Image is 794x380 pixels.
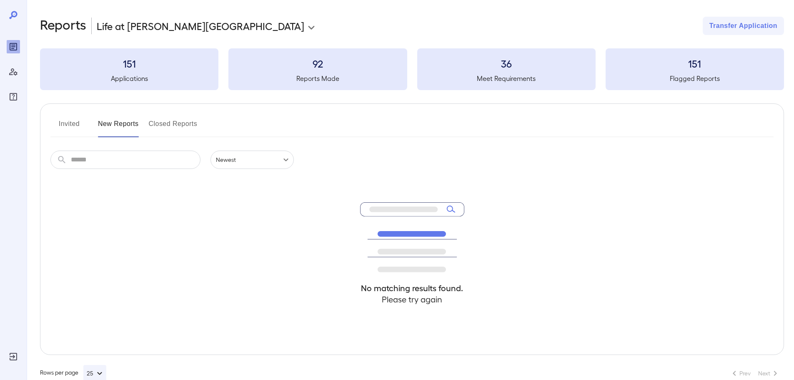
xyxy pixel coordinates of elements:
[228,73,407,83] h5: Reports Made
[7,90,20,103] div: FAQ
[606,57,784,70] h3: 151
[40,17,86,35] h2: Reports
[360,294,464,305] h4: Please try again
[40,48,784,90] summary: 151Applications92Reports Made36Meet Requirements151Flagged Reports
[606,73,784,83] h5: Flagged Reports
[210,151,294,169] div: Newest
[40,73,218,83] h5: Applications
[40,57,218,70] h3: 151
[360,282,464,294] h4: No matching results found.
[703,17,784,35] button: Transfer Application
[726,367,784,380] nav: pagination navigation
[7,65,20,78] div: Manage Users
[98,117,139,137] button: New Reports
[228,57,407,70] h3: 92
[50,117,88,137] button: Invited
[7,40,20,53] div: Reports
[7,350,20,363] div: Log Out
[149,117,198,137] button: Closed Reports
[417,57,596,70] h3: 36
[97,19,304,33] p: Life at [PERSON_NAME][GEOGRAPHIC_DATA]
[417,73,596,83] h5: Meet Requirements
